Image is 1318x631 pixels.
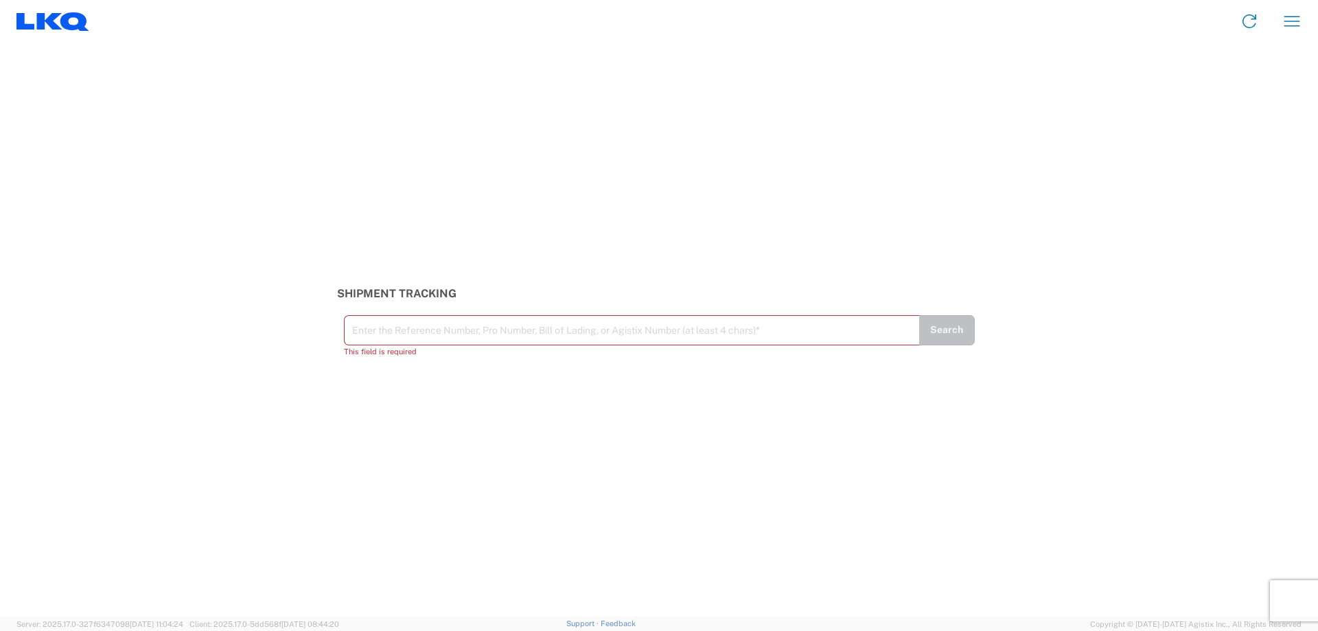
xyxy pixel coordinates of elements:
[189,620,339,628] span: Client: 2025.17.0-5dd568f
[566,619,601,628] a: Support
[344,345,919,358] div: This field is required
[337,287,982,300] h3: Shipment Tracking
[281,620,339,628] span: [DATE] 08:44:20
[1090,618,1302,630] span: Copyright © [DATE]-[DATE] Agistix Inc., All Rights Reserved
[16,620,183,628] span: Server: 2025.17.0-327f6347098
[130,620,183,628] span: [DATE] 11:04:24
[601,619,636,628] a: Feedback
